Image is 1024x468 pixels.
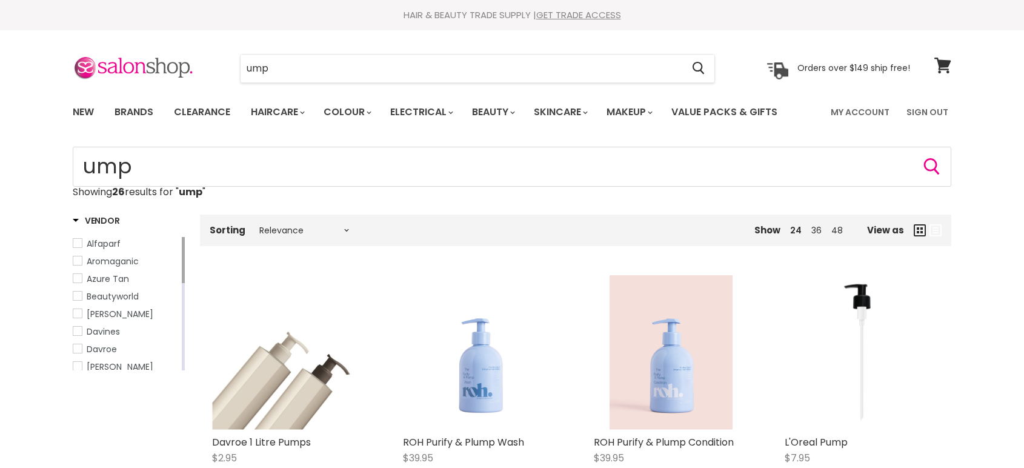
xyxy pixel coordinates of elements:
[105,99,162,125] a: Brands
[87,273,129,285] span: Azure Tan
[87,255,139,267] span: Aromaganic
[112,185,125,199] strong: 26
[314,99,379,125] a: Colour
[73,255,179,268] a: Aromaganic
[87,290,139,303] span: Beautyworld
[811,224,822,236] a: 36
[73,290,179,303] a: Beautyworld
[58,95,966,130] nav: Main
[212,275,367,430] img: Davroe 1 Litre Pumps
[463,99,522,125] a: Beauty
[610,275,733,430] img: ROH Purify & Plump Condition
[785,451,810,465] span: $7.95
[73,187,951,198] p: Showing results for " "
[87,308,153,320] span: [PERSON_NAME]
[536,8,621,21] a: GET TRADE ACCESS
[87,238,121,250] span: Alfaparf
[241,55,682,82] input: Search
[73,237,179,250] a: Alfaparf
[179,185,202,199] strong: ump
[403,275,557,430] a: ROH Purify & Plump Wash
[165,99,239,125] a: Clearance
[212,451,237,465] span: $2.95
[419,275,542,430] img: ROH Purify & Plump Wash
[831,224,843,236] a: 48
[73,307,179,321] a: Caron
[210,225,245,235] label: Sorting
[797,62,910,73] p: Orders over $149 ship free!
[87,343,117,355] span: Davroe
[785,435,848,449] a: L'Oreal Pump
[785,275,939,430] img: L'Oreal Pump
[87,361,153,373] span: [PERSON_NAME]
[240,54,715,83] form: Product
[87,326,120,338] span: Davines
[597,99,660,125] a: Makeup
[73,147,951,187] input: Search
[64,99,103,125] a: New
[823,99,897,125] a: My Account
[594,451,624,465] span: $39.95
[867,225,904,235] span: View as
[682,55,714,82] button: Search
[922,157,942,176] button: Search
[73,147,951,187] form: Product
[403,451,433,465] span: $39.95
[73,343,179,356] a: Davroe
[73,325,179,338] a: Davines
[64,95,805,130] ul: Main menu
[381,99,460,125] a: Electrical
[73,360,179,373] a: De Lorenzo
[58,9,966,21] div: HAIR & BEAUTY TRADE SUPPLY |
[525,99,595,125] a: Skincare
[242,99,312,125] a: Haircare
[662,99,786,125] a: Value Packs & Gifts
[403,435,524,449] a: ROH Purify & Plump Wash
[594,435,734,449] a: ROH Purify & Plump Condition
[212,435,311,449] a: Davroe 1 Litre Pumps
[73,272,179,286] a: Azure Tan
[594,275,748,430] a: ROH Purify & Plump Condition
[73,215,119,227] h3: Vendor
[899,99,956,125] a: Sign Out
[790,224,802,236] a: 24
[754,224,780,236] span: Show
